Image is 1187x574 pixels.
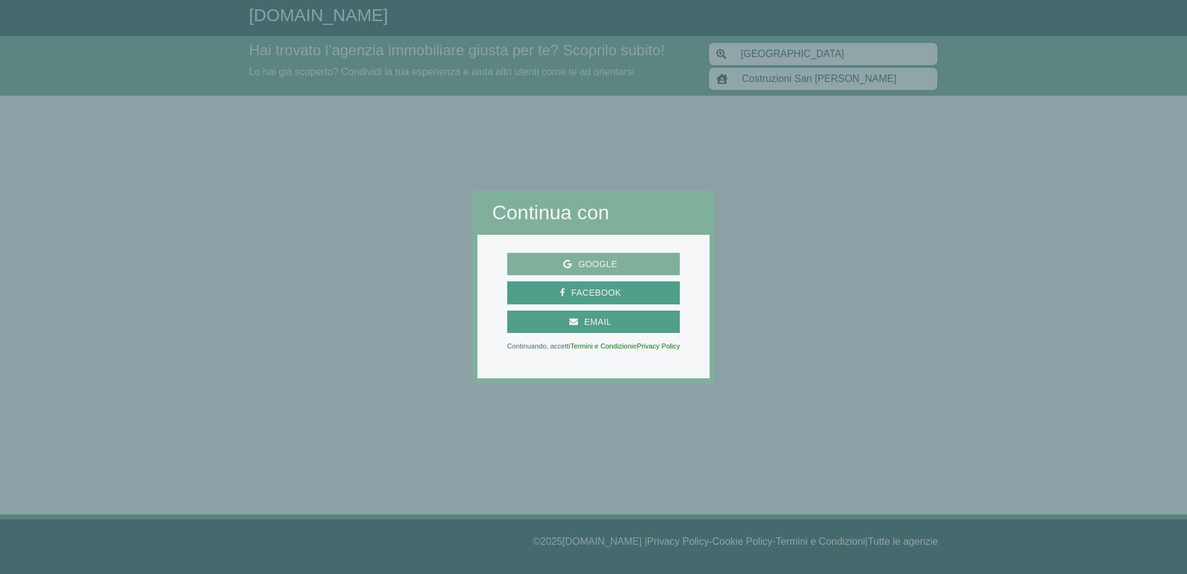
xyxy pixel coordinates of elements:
[507,343,680,349] p: Continuando, accetti e
[572,257,623,272] span: Google
[507,311,680,334] button: Email
[507,253,680,276] button: Google
[578,314,618,330] span: Email
[571,342,633,350] a: Termini e Condizioni
[507,281,680,304] button: Facebook
[565,285,627,301] span: Facebook
[492,201,695,224] h2: Continua con
[637,342,680,350] a: Privacy Policy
